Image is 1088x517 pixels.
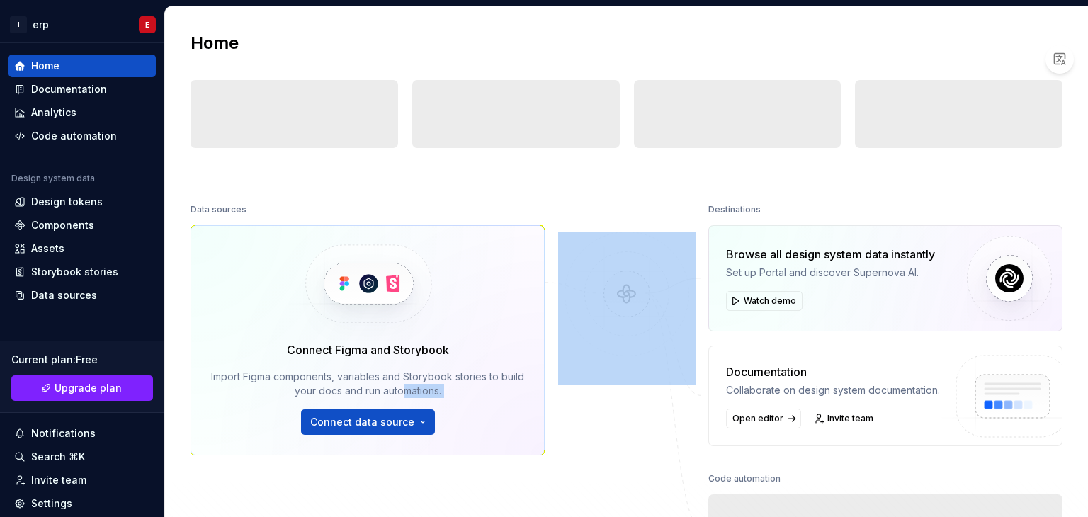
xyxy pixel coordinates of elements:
[10,16,27,33] div: I
[8,78,156,101] a: Documentation
[31,106,76,120] div: Analytics
[8,469,156,492] a: Invite team
[31,129,117,143] div: Code automation
[301,409,435,435] button: Connect data source
[726,246,935,263] div: Browse all design system data instantly
[8,284,156,307] a: Data sources
[31,195,103,209] div: Design tokens
[8,445,156,468] button: Search ⌘K
[31,426,96,441] div: Notifications
[8,422,156,445] button: Notifications
[744,295,796,307] span: Watch demo
[8,55,156,77] a: Home
[8,492,156,515] a: Settings
[726,266,935,280] div: Set up Portal and discover Supernova AI.
[8,214,156,237] a: Components
[11,173,95,184] div: Design system data
[31,218,94,232] div: Components
[8,237,156,260] a: Assets
[708,469,781,489] div: Code automation
[726,363,940,380] div: Documentation
[827,413,873,424] span: Invite team
[11,375,153,401] a: Upgrade plan
[191,200,246,220] div: Data sources
[31,496,72,511] div: Settings
[11,353,153,367] div: Current plan : Free
[31,82,107,96] div: Documentation
[31,288,97,302] div: Data sources
[810,409,880,428] a: Invite team
[55,381,122,395] span: Upgrade plan
[732,413,783,424] span: Open editor
[3,9,161,40] button: IerpE
[31,265,118,279] div: Storybook stories
[708,200,761,220] div: Destinations
[8,191,156,213] a: Design tokens
[191,32,239,55] h2: Home
[310,415,414,429] span: Connect data source
[211,370,524,398] div: Import Figma components, variables and Storybook stories to build your docs and run automations.
[31,473,86,487] div: Invite team
[8,101,156,124] a: Analytics
[31,59,59,73] div: Home
[145,19,149,30] div: E
[33,18,49,32] div: erp
[31,450,85,464] div: Search ⌘K
[726,409,801,428] a: Open editor
[726,291,803,311] button: Watch demo
[31,242,64,256] div: Assets
[8,125,156,147] a: Code automation
[287,341,449,358] div: Connect Figma and Storybook
[726,383,940,397] div: Collaborate on design system documentation.
[8,261,156,283] a: Storybook stories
